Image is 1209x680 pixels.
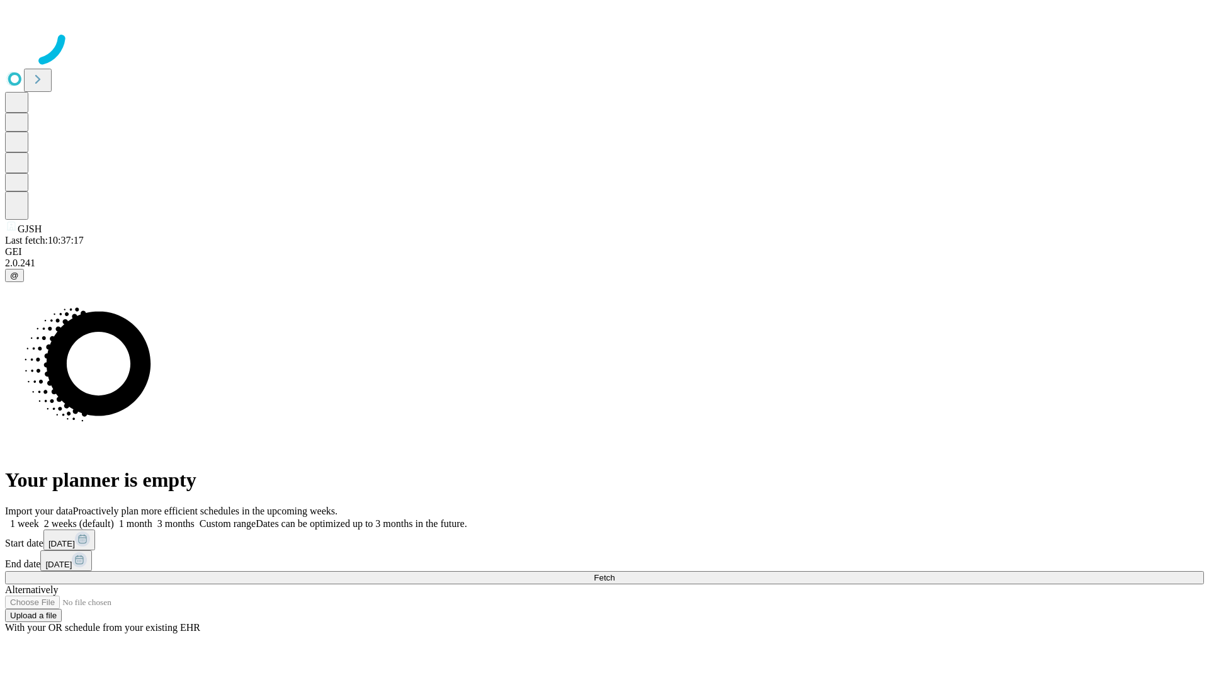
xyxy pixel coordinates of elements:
[43,530,95,550] button: [DATE]
[73,506,338,516] span: Proactively plan more efficient schedules in the upcoming weeks.
[5,530,1204,550] div: Start date
[594,573,615,582] span: Fetch
[5,468,1204,492] h1: Your planner is empty
[5,550,1204,571] div: End date
[40,550,92,571] button: [DATE]
[18,224,42,234] span: GJSH
[5,584,58,595] span: Alternatively
[5,571,1204,584] button: Fetch
[5,235,84,246] span: Last fetch: 10:37:17
[119,518,152,529] span: 1 month
[5,609,62,622] button: Upload a file
[48,539,75,548] span: [DATE]
[256,518,467,529] span: Dates can be optimized up to 3 months in the future.
[5,269,24,282] button: @
[5,622,200,633] span: With your OR schedule from your existing EHR
[5,506,73,516] span: Import your data
[44,518,114,529] span: 2 weeks (default)
[157,518,195,529] span: 3 months
[5,258,1204,269] div: 2.0.241
[5,246,1204,258] div: GEI
[45,560,72,569] span: [DATE]
[200,518,256,529] span: Custom range
[10,271,19,280] span: @
[10,518,39,529] span: 1 week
